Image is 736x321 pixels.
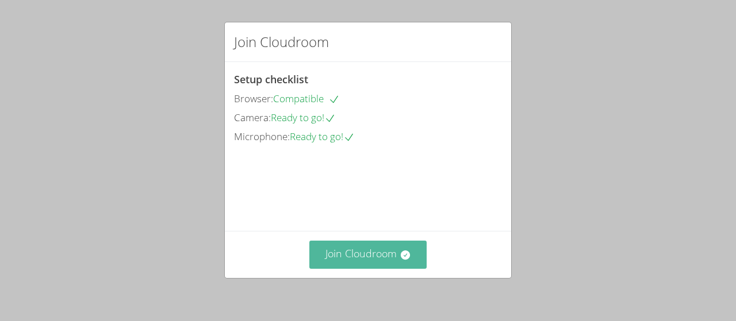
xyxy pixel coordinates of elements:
[271,111,336,124] span: Ready to go!
[234,92,273,105] span: Browser:
[273,92,340,105] span: Compatible
[234,111,271,124] span: Camera:
[234,32,329,52] h2: Join Cloudroom
[290,130,355,143] span: Ready to go!
[309,241,427,269] button: Join Cloudroom
[234,130,290,143] span: Microphone:
[234,72,308,86] span: Setup checklist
